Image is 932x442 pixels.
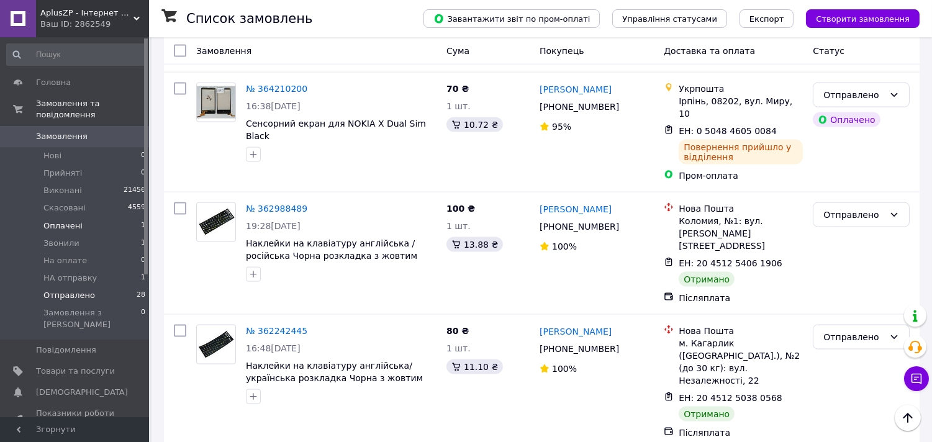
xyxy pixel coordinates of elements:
[36,408,115,430] span: Показники роботи компанії
[36,98,149,120] span: Замовлення та повідомлення
[197,86,235,119] img: Фото товару
[433,13,590,24] span: Завантажити звіт по пром-оплаті
[246,101,301,111] span: 16:38[DATE]
[246,361,423,383] span: Наклейки на клавіатуру англійська/українська розкладка Чорна з жовтим
[141,150,145,161] span: 0
[540,83,612,96] a: [PERSON_NAME]
[446,101,471,111] span: 1 шт.
[40,19,149,30] div: Ваш ID: 2862549
[6,43,147,66] input: Пошук
[540,325,612,338] a: [PERSON_NAME]
[186,11,312,26] h1: Список замовлень
[740,9,794,28] button: Експорт
[141,273,145,284] span: 1
[749,14,784,24] span: Експорт
[43,273,97,284] span: НА отправку
[552,122,571,132] span: 95%
[36,387,128,398] span: [DEMOGRAPHIC_DATA]
[196,46,251,56] span: Замовлення
[197,329,235,360] img: Фото товару
[196,83,236,122] a: Фото товару
[540,222,619,232] span: [PHONE_NUMBER]
[540,102,619,112] span: [PHONE_NUMBER]
[446,326,469,336] span: 80 ₴
[823,330,884,344] div: Отправлено
[679,272,735,287] div: Отримано
[36,366,115,377] span: Товари та послуги
[141,220,145,232] span: 1
[679,140,803,165] div: Повернення прийшло у відділення
[137,290,145,301] span: 28
[813,46,844,56] span: Статус
[36,345,96,356] span: Повідомлення
[904,366,929,391] button: Чат з покупцем
[446,204,475,214] span: 100 ₴
[679,337,803,387] div: м. Кагарлик ([GEOGRAPHIC_DATA].), №2 (до 30 кг): вул. Незалежності, 22
[446,221,471,231] span: 1 шт.
[141,168,145,179] span: 0
[43,307,141,330] span: Замовлення з [PERSON_NAME]
[40,7,133,19] span: AplusZP - Інтернет магазин оптових цін
[823,208,884,222] div: Отправлено
[679,126,777,136] span: ЕН: 0 5048 4605 0084
[612,9,727,28] button: Управління статусами
[246,343,301,353] span: 16:48[DATE]
[895,405,921,431] button: Наверх
[196,202,236,242] a: Фото товару
[622,14,717,24] span: Управління статусами
[246,221,301,231] span: 19:28[DATE]
[43,150,61,161] span: Нові
[246,204,307,214] a: № 362988489
[36,77,71,88] span: Головна
[823,88,884,102] div: Отправлено
[141,238,145,249] span: 1
[43,168,82,179] span: Прийняті
[540,344,619,354] span: [PHONE_NUMBER]
[246,326,307,336] a: № 362242445
[794,13,920,23] a: Створити замовлення
[679,407,735,422] div: Отримано
[43,238,79,249] span: Звонили
[552,364,577,374] span: 100%
[141,307,145,330] span: 0
[679,95,803,120] div: Ірпінь, 08202, вул. Миру, 10
[679,202,803,215] div: Нова Пошта
[141,255,145,266] span: 0
[813,112,880,127] div: Оплачено
[679,426,803,439] div: Післяплата
[806,9,920,28] button: Створити замовлення
[679,393,782,403] span: ЕН: 20 4512 5038 0568
[43,255,87,266] span: На оплате
[246,238,417,261] a: Наклейки на клавіатуру англійська / російська Чорна розкладка з жовтим
[816,14,910,24] span: Створити замовлення
[446,84,469,94] span: 70 ₴
[43,202,86,214] span: Скасовані
[124,185,145,196] span: 21456
[540,46,584,56] span: Покупець
[43,185,82,196] span: Виконані
[43,220,83,232] span: Оплачені
[679,169,803,182] div: Пром-оплата
[446,237,503,252] div: 13.88 ₴
[43,290,95,301] span: Отправлено
[540,203,612,215] a: [PERSON_NAME]
[423,9,600,28] button: Завантажити звіт по пром-оплаті
[679,258,782,268] span: ЕН: 20 4512 5406 1906
[679,83,803,95] div: Укрпошта
[36,131,88,142] span: Замовлення
[679,325,803,337] div: Нова Пошта
[197,206,235,239] img: Фото товару
[664,46,755,56] span: Доставка та оплата
[196,325,236,364] a: Фото товару
[446,343,471,353] span: 1 шт.
[446,117,503,132] div: 10.72 ₴
[246,119,426,141] a: Сенсорний екран для NOKIA X Dual Sim Black
[679,215,803,252] div: Коломия, №1: вул. [PERSON_NAME][STREET_ADDRESS]
[552,241,577,251] span: 100%
[679,292,803,304] div: Післяплата
[246,84,307,94] a: № 364210200
[446,359,503,374] div: 11.10 ₴
[128,202,145,214] span: 4559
